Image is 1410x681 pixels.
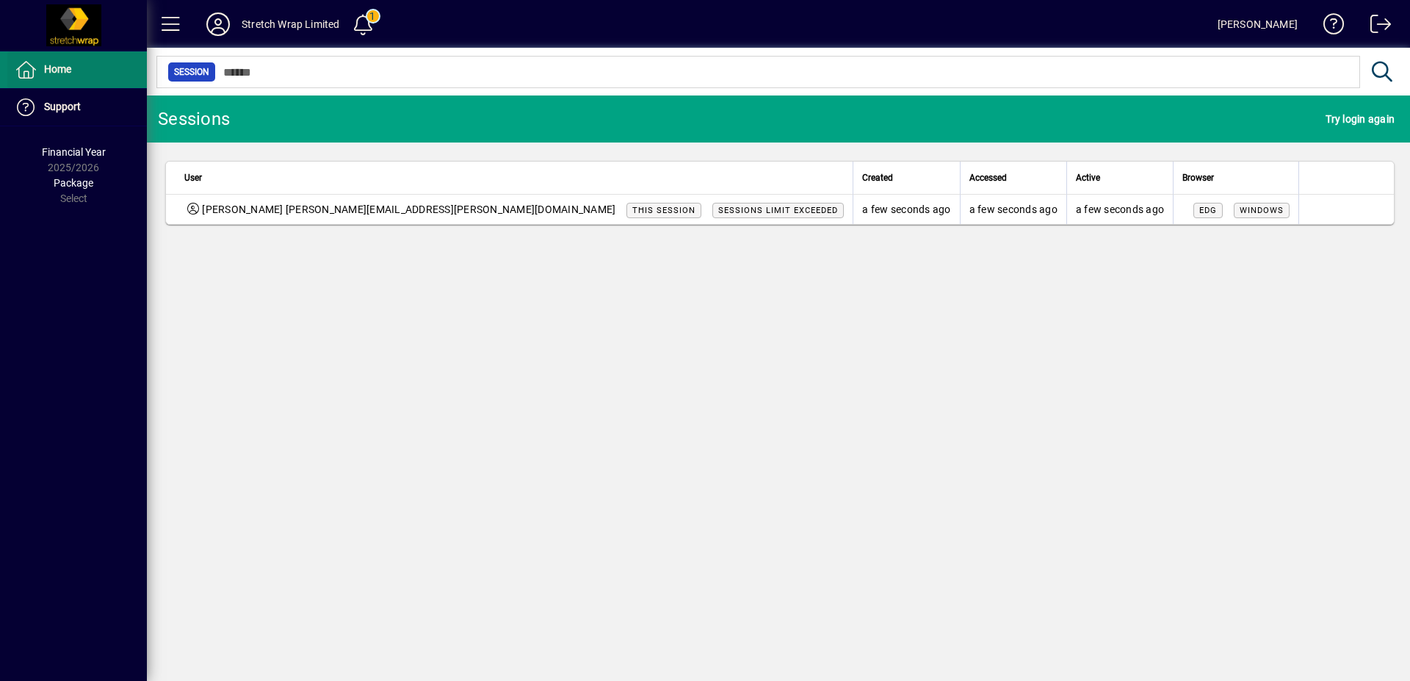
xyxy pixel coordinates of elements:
[1076,170,1100,186] span: Active
[202,202,615,217] span: [PERSON_NAME] [PERSON_NAME][EMAIL_ADDRESS][PERSON_NAME][DOMAIN_NAME]
[1326,107,1395,131] span: Try login again
[242,12,340,36] div: Stretch Wrap Limited
[862,170,893,186] span: Created
[54,177,93,189] span: Package
[1359,3,1392,51] a: Logout
[718,206,838,215] span: Sessions limit exceeded
[184,170,202,186] span: User
[1182,202,1290,217] div: Mozilla/5.0 (Windows NT 10.0; Win64; x64) AppleWebKit/537.36 (KHTML, like Gecko) Chrome/141.0.0.0...
[7,51,147,88] a: Home
[960,195,1066,224] td: a few seconds ago
[1066,195,1173,224] td: a few seconds ago
[853,195,959,224] td: a few seconds ago
[174,65,209,79] span: Session
[1182,170,1214,186] span: Browser
[632,206,695,215] span: This session
[969,170,1007,186] span: Accessed
[44,63,71,75] span: Home
[42,146,106,158] span: Financial Year
[1199,206,1217,215] span: Edg
[158,107,230,131] div: Sessions
[1240,206,1284,215] span: Windows
[7,89,147,126] a: Support
[195,11,242,37] button: Profile
[1322,106,1398,132] button: Try login again
[1312,3,1345,51] a: Knowledge Base
[44,101,81,112] span: Support
[1218,12,1298,36] div: [PERSON_NAME]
